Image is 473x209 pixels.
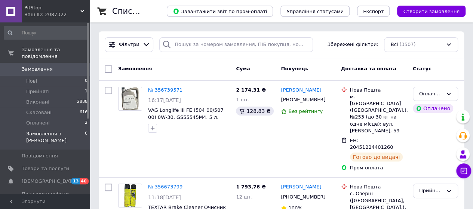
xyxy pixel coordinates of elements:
[236,66,250,71] span: Cума
[80,178,88,184] span: 40
[71,178,80,184] span: 13
[22,178,77,185] span: [DEMOGRAPHIC_DATA]
[350,138,393,150] span: ЕН: 20451224401260
[85,88,87,95] span: 1
[173,8,267,15] span: Завантажити звіт по пром-оплаті
[397,6,466,17] button: Створити замовлення
[77,99,87,105] span: 2888
[118,87,142,111] a: Фото товару
[22,46,90,60] span: Замовлення та повідомлення
[22,191,69,204] span: Показники роботи компанії
[286,9,344,14] span: Управління статусами
[281,184,321,191] a: [PERSON_NAME]
[167,6,273,17] button: Завантажити звіт по пром-оплаті
[328,41,378,48] span: Збережені фільтри:
[350,87,407,93] div: Нова Пошта
[119,41,139,48] span: Фільтри
[280,6,350,17] button: Управління статусами
[26,130,85,144] span: Замовлення з [PERSON_NAME]
[413,104,453,113] div: Оплачено
[148,97,181,103] span: 16:17[DATE]
[26,99,49,105] span: Виконані
[124,184,136,207] img: Фото товару
[85,120,87,126] span: 2
[350,184,407,190] div: Нова Пошта
[279,192,327,202] div: [PHONE_NUMBER]
[281,66,308,71] span: Покупець
[26,109,52,116] span: Скасовані
[350,153,403,162] div: Готово до видачі
[350,165,407,171] div: Пром-оплата
[118,184,142,208] a: Фото товару
[22,66,53,73] span: Замовлення
[26,78,37,84] span: Нові
[148,184,182,190] a: № 356673799
[236,107,273,116] div: 128.83 ₴
[118,66,152,71] span: Замовлення
[22,165,69,172] span: Товари та послуги
[279,95,327,105] div: [PHONE_NUMBER]
[236,184,265,190] span: 1 793,76 ₴
[148,87,182,93] a: № 356739571
[357,6,390,17] button: Експорт
[236,87,265,93] span: 2 174,31 ₴
[419,187,443,195] div: Прийнято
[403,9,460,14] span: Створити замовлення
[350,93,407,134] div: м. [GEOGRAPHIC_DATA] ([GEOGRAPHIC_DATA].), №253 (до 30 кг на одне місце): вул. [PERSON_NAME], 59
[236,97,249,102] span: 1 шт.
[24,11,90,18] div: Ваш ID: 2087322
[413,66,431,71] span: Статус
[80,109,87,116] span: 616
[390,41,398,48] span: Всі
[419,90,443,98] div: Оплачено
[399,42,415,47] span: (3507)
[22,153,58,159] span: Повідомлення
[159,37,313,52] input: Пошук за номером замовлення, ПІБ покупця, номером телефону, Email, номером накладної
[390,8,466,14] a: Створити замовлення
[148,194,181,200] span: 11:18[DATE]
[456,163,471,178] button: Чат з покупцем
[4,26,88,40] input: Пошук
[85,130,87,144] span: 0
[112,7,188,16] h1: Список замовлень
[24,4,80,11] span: PitStop
[122,87,139,110] img: Фото товару
[288,108,323,114] span: Без рейтингу
[85,78,87,84] span: 0
[148,107,224,120] a: VAG Longlife III FE (504 00/507 00) 0W-30, GS55545M4, 5 л.
[26,120,50,126] span: Оплачені
[281,87,321,94] a: [PERSON_NAME]
[26,88,49,95] span: Прийняті
[363,9,384,14] span: Експорт
[236,194,252,200] span: 12 шт.
[341,66,396,71] span: Доставка та оплата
